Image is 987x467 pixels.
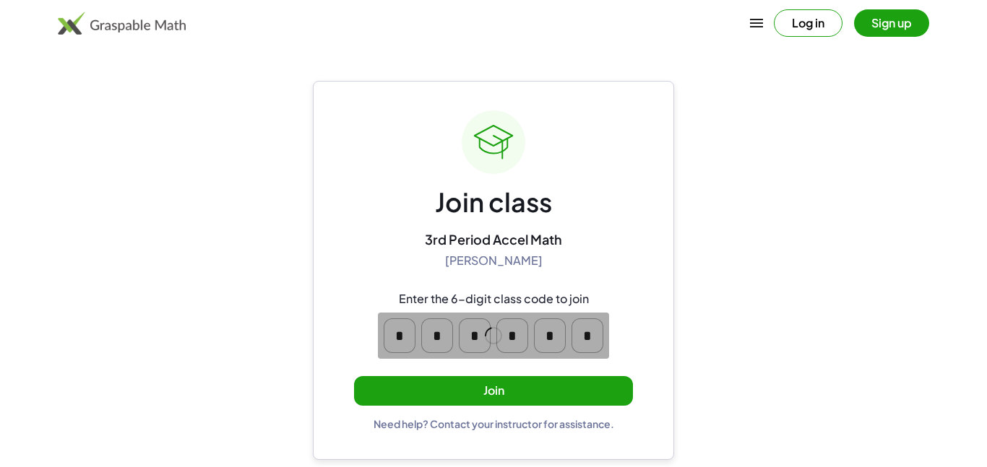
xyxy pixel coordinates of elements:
div: Join class [435,186,552,219]
div: Enter the 6-digit class code to join [399,292,589,307]
button: Sign up [854,9,929,37]
button: Join [354,376,633,406]
div: 3rd Period Accel Math [425,231,562,248]
div: Need help? Contact your instructor for assistance. [374,417,614,430]
button: Log in [774,9,842,37]
div: [PERSON_NAME] [445,253,543,269]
